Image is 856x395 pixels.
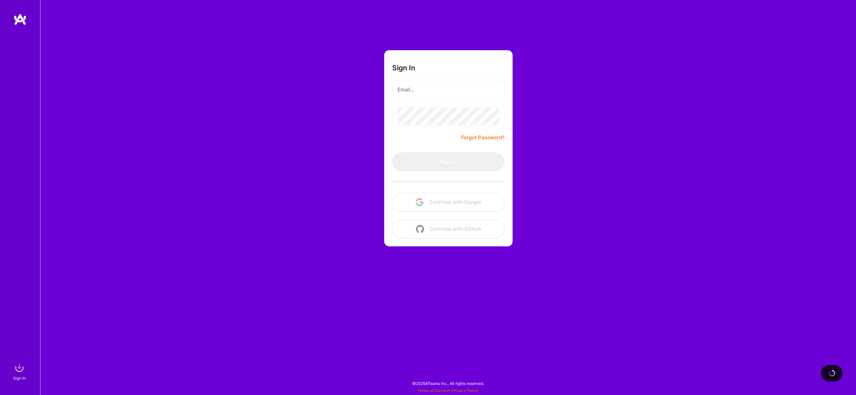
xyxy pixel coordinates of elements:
a: Terms of Service [418,388,449,393]
button: Continue with Google [392,193,505,212]
img: icon [416,225,424,233]
span: | [418,388,478,393]
img: logo [13,13,27,25]
button: Sign In [392,152,505,171]
input: Email... [398,81,499,98]
img: icon [416,198,424,206]
a: Forgot Password? [461,134,505,142]
div: Sign In [13,375,26,382]
button: Continue with Github [392,220,505,238]
img: sign in [13,361,26,375]
div: © 2025 ATeams Inc., All rights reserved. [40,375,856,392]
a: sign inSign In [14,361,26,382]
a: Privacy Policy [451,388,478,393]
img: loading [829,370,835,377]
h3: Sign In [392,64,415,72]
